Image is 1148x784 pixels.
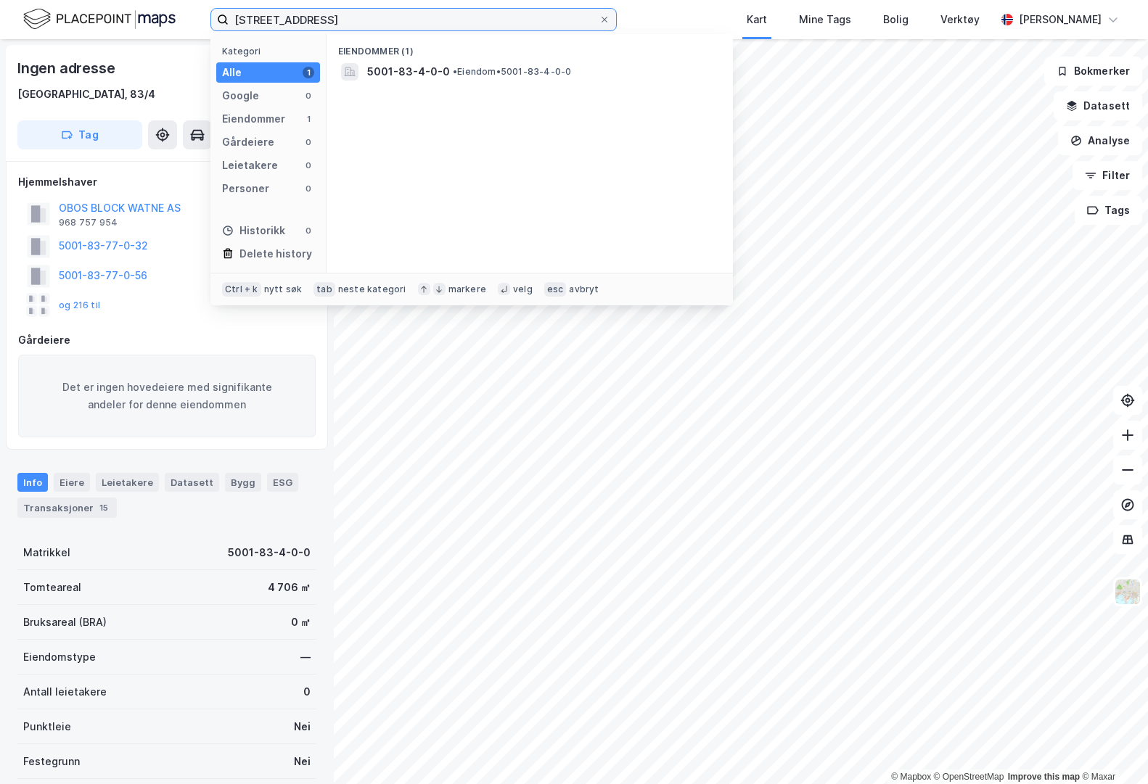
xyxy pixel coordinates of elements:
[799,11,851,28] div: Mine Tags
[294,718,311,735] div: Nei
[1073,161,1142,190] button: Filter
[513,284,533,295] div: velg
[544,282,567,297] div: esc
[891,772,931,782] a: Mapbox
[569,284,599,295] div: avbryt
[1114,578,1141,606] img: Z
[23,614,107,631] div: Bruksareal (BRA)
[97,500,111,515] div: 15
[1044,57,1142,86] button: Bokmerker
[448,284,486,295] div: markere
[222,46,320,57] div: Kategori
[23,648,96,666] div: Eiendomstype
[225,473,261,492] div: Bygg
[367,63,450,81] span: 5001-83-4-0-0
[18,331,316,349] div: Gårdeiere
[222,133,274,151] div: Gårdeiere
[300,648,311,666] div: —
[264,284,303,295] div: nytt søk
[303,160,314,171] div: 0
[23,753,80,770] div: Festegrunn
[303,225,314,236] div: 0
[940,11,980,28] div: Verktøy
[222,87,259,104] div: Google
[18,355,316,437] div: Det er ingen hovedeiere med signifikante andeler for denne eiendommen
[453,66,457,77] span: •
[23,579,81,596] div: Tomteareal
[303,113,314,125] div: 1
[883,11,909,28] div: Bolig
[1075,714,1148,784] div: Kontrollprogram for chat
[222,282,261,297] div: Ctrl + k
[17,57,118,80] div: Ingen adresse
[228,544,311,561] div: 5001-83-4-0-0
[934,772,1004,782] a: OpenStreetMap
[747,11,767,28] div: Kart
[267,473,298,492] div: ESG
[291,614,311,631] div: 0 ㎡
[303,683,311,701] div: 0
[18,173,316,191] div: Hjemmelshaver
[23,718,71,735] div: Punktleie
[303,183,314,194] div: 0
[17,86,155,103] div: [GEOGRAPHIC_DATA], 83/4
[453,66,571,78] span: Eiendom • 5001-83-4-0-0
[303,90,314,102] div: 0
[1008,772,1080,782] a: Improve this map
[23,683,107,701] div: Antall leietakere
[222,110,285,128] div: Eiendommer
[1075,714,1148,784] iframe: Chat Widget
[54,473,90,492] div: Eiere
[17,498,117,518] div: Transaksjoner
[17,120,142,149] button: Tag
[222,64,242,81] div: Alle
[313,282,335,297] div: tab
[1019,11,1102,28] div: [PERSON_NAME]
[59,217,118,228] div: 968 757 954
[303,136,314,148] div: 0
[229,9,599,30] input: Søk på adresse, matrikkel, gårdeiere, leietakere eller personer
[23,7,176,32] img: logo.f888ab2527a4732fd821a326f86c7f29.svg
[23,544,70,561] div: Matrikkel
[327,34,733,60] div: Eiendommer (1)
[17,473,48,492] div: Info
[222,222,285,239] div: Historikk
[1075,196,1142,225] button: Tags
[165,473,219,492] div: Datasett
[239,245,312,263] div: Delete history
[268,579,311,596] div: 4 706 ㎡
[96,473,159,492] div: Leietakere
[222,157,278,174] div: Leietakere
[1054,91,1142,120] button: Datasett
[338,284,406,295] div: neste kategori
[294,753,311,770] div: Nei
[222,180,269,197] div: Personer
[303,67,314,78] div: 1
[1058,126,1142,155] button: Analyse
